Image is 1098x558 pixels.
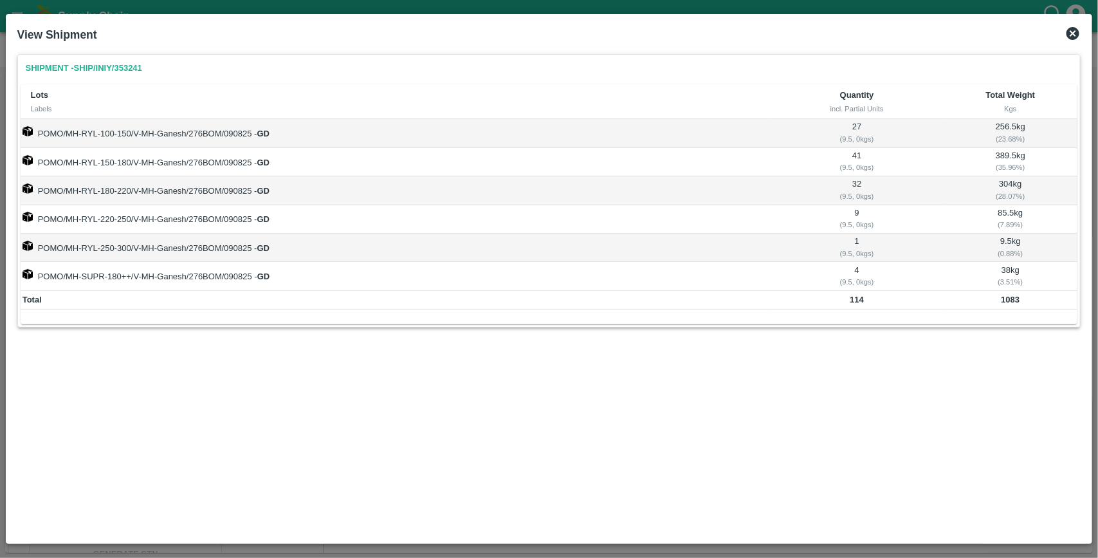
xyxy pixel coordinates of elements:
[771,148,944,176] td: 41
[771,234,944,262] td: 1
[946,219,1076,230] div: ( 7.89 %)
[257,158,270,167] strong: GD
[21,57,147,80] a: Shipment -SHIP/INIY/353241
[946,276,1076,288] div: ( 3.51 %)
[944,148,1078,176] td: 389.5 kg
[771,262,944,290] td: 4
[986,90,1036,100] b: Total Weight
[944,234,1078,262] td: 9.5 kg
[771,119,944,147] td: 27
[1002,295,1020,304] b: 1083
[31,90,48,100] b: Lots
[23,212,33,222] img: box
[21,119,771,147] td: POMO/MH-RYL-100-150/V-MH-Ganesh/276BOM/090825 -
[23,155,33,165] img: box
[771,205,944,234] td: 9
[21,205,771,234] td: POMO/MH-RYL-220-250/V-MH-Ganesh/276BOM/090825 -
[954,103,1068,115] div: Kgs
[23,269,33,279] img: box
[773,162,941,173] div: ( 9.5, 0 kgs)
[23,183,33,194] img: box
[946,248,1076,259] div: ( 0.88 %)
[773,219,941,230] div: ( 9.5, 0 kgs)
[773,276,941,288] div: ( 9.5, 0 kgs)
[21,262,771,290] td: POMO/MH-SUPR-180++/V-MH-Ganesh/276BOM/090825 -
[257,214,270,224] strong: GD
[944,205,1078,234] td: 85.5 kg
[21,176,771,205] td: POMO/MH-RYL-180-220/V-MH-Ganesh/276BOM/090825 -
[21,148,771,176] td: POMO/MH-RYL-150-180/V-MH-Ganesh/276BOM/090825 -
[944,262,1078,290] td: 38 kg
[31,103,761,115] div: Labels
[23,241,33,251] img: box
[946,133,1076,145] div: ( 23.68 %)
[946,191,1076,202] div: ( 28.07 %)
[773,248,941,259] div: ( 9.5, 0 kgs)
[773,191,941,202] div: ( 9.5, 0 kgs)
[17,28,97,41] b: View Shipment
[944,176,1078,205] td: 304 kg
[840,90,874,100] b: Quantity
[850,295,864,304] b: 114
[773,133,941,145] div: ( 9.5, 0 kgs)
[23,295,42,304] b: Total
[257,186,270,196] strong: GD
[781,103,933,115] div: incl. Partial Units
[944,119,1078,147] td: 256.5 kg
[21,234,771,262] td: POMO/MH-RYL-250-300/V-MH-Ganesh/276BOM/090825 -
[771,176,944,205] td: 32
[257,243,270,253] strong: GD
[257,129,270,138] strong: GD
[257,272,270,281] strong: GD
[946,162,1076,173] div: ( 35.96 %)
[23,126,33,136] img: box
